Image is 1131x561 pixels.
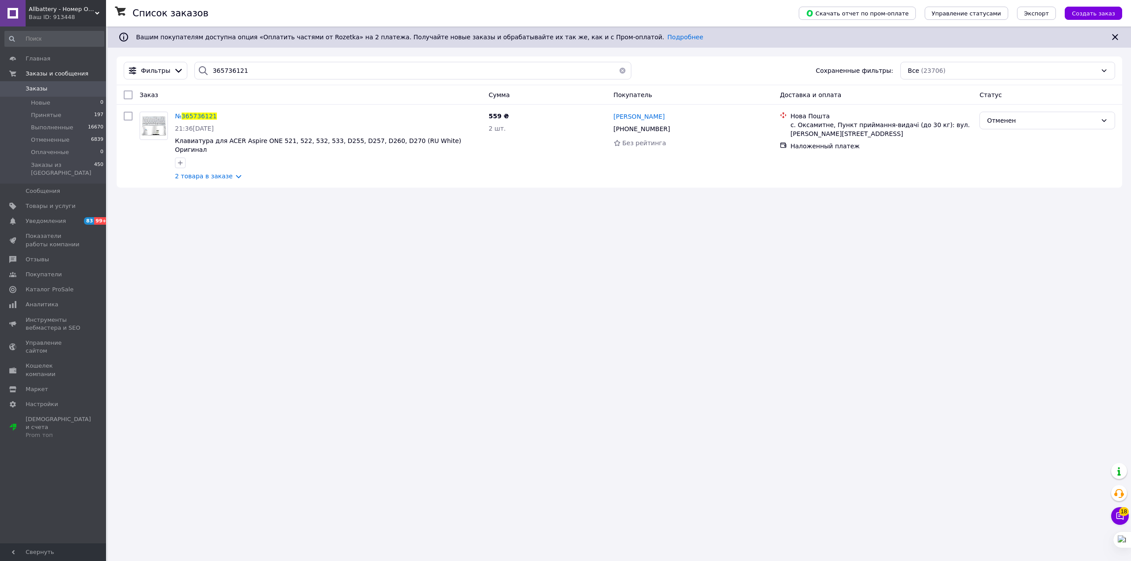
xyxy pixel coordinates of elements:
[614,91,653,98] span: Покупатель
[925,7,1008,20] button: Управление статусами
[987,116,1097,125] div: Отменен
[1119,506,1129,515] span: 18
[1017,7,1056,20] button: Экспорт
[133,8,209,19] h1: Список заказов
[94,161,103,177] span: 450
[26,316,82,332] span: Инструменты вебмастера и SEO
[31,111,61,119] span: Принятые
[614,112,665,121] a: [PERSON_NAME]
[614,125,670,132] span: [PHONE_NUMBER]
[614,62,631,79] button: Очистить
[26,362,82,378] span: Кошелек компании
[489,113,509,120] span: 559 ₴
[100,148,103,156] span: 0
[26,187,60,195] span: Сообщения
[88,124,103,132] span: 16670
[622,139,666,147] span: Без рейтинга
[1065,7,1122,20] button: Создать заказ
[1111,507,1129,525] button: Чат с покупателем18
[175,137,461,153] a: Клавиатура для ACER Aspire ONE 521, 522, 532, 533, D255, D257, D260, D270 (RU White) Оригинал
[614,113,665,120] span: [PERSON_NAME]
[908,66,919,75] span: Все
[26,385,48,393] span: Маркет
[4,31,104,47] input: Поиск
[26,286,73,294] span: Каталог ProSale
[489,125,506,132] span: 2 шт.
[29,13,106,21] div: Ваш ID: 913448
[29,5,95,13] span: Allbattery - Номер Один в Украине в Области Аккумуляторов для Ноутбуков.
[26,301,58,309] span: Аналитика
[26,431,91,439] div: Prom топ
[26,70,88,78] span: Заказы и сообщения
[31,124,73,132] span: Выполненные
[136,34,703,41] span: Вашим покупателям доступна опция «Оплатить частями от Rozetka» на 2 платежа. Получайте новые зака...
[31,99,50,107] span: Новые
[806,9,909,17] span: Скачать отчет по пром-оплате
[140,116,167,136] img: Фото товару
[100,99,103,107] span: 0
[31,136,69,144] span: Отмененные
[84,217,94,225] span: 83
[26,400,58,408] span: Настройки
[668,34,703,41] a: Подробнее
[140,112,168,140] a: Фото товару
[141,66,170,75] span: Фильтры
[932,10,1001,17] span: Управление статусами
[194,62,631,79] input: Поиск по номеру заказа, ФИО покупателя, номеру телефона, Email, номеру накладной
[26,339,82,355] span: Управление сайтом
[26,415,91,440] span: [DEMOGRAPHIC_DATA] и счета
[816,66,893,75] span: Сохраненные фильтры:
[790,120,972,138] div: с. Оксамитне, Пункт приймання-видачі (до 30 кг): вул. [PERSON_NAME][STREET_ADDRESS]
[175,113,182,120] span: №
[799,7,916,20] button: Скачать отчет по пром-оплате
[26,217,66,225] span: Уведомления
[26,202,76,210] span: Товары и услуги
[26,232,82,248] span: Показатели работы компании
[26,271,62,279] span: Покупатели
[921,67,945,74] span: (23706)
[140,91,158,98] span: Заказ
[31,161,94,177] span: Заказы из [GEOGRAPHIC_DATA]
[979,91,1002,98] span: Статус
[26,85,47,93] span: Заказы
[26,55,50,63] span: Главная
[31,148,69,156] span: Оплаченные
[91,136,103,144] span: 6839
[780,91,841,98] span: Доставка и оплата
[182,113,217,120] span: 365736121
[1072,10,1115,17] span: Создать заказ
[1056,9,1122,16] a: Создать заказ
[26,256,49,264] span: Отзывы
[175,173,233,180] a: 2 товара в заказе
[1024,10,1049,17] span: Экспорт
[175,113,217,120] a: №365736121
[489,91,510,98] span: Сумма
[790,142,972,151] div: Наложенный платеж
[175,125,214,132] span: 21:36[DATE]
[94,111,103,119] span: 197
[94,217,109,225] span: 99+
[790,112,972,120] div: Нова Пошта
